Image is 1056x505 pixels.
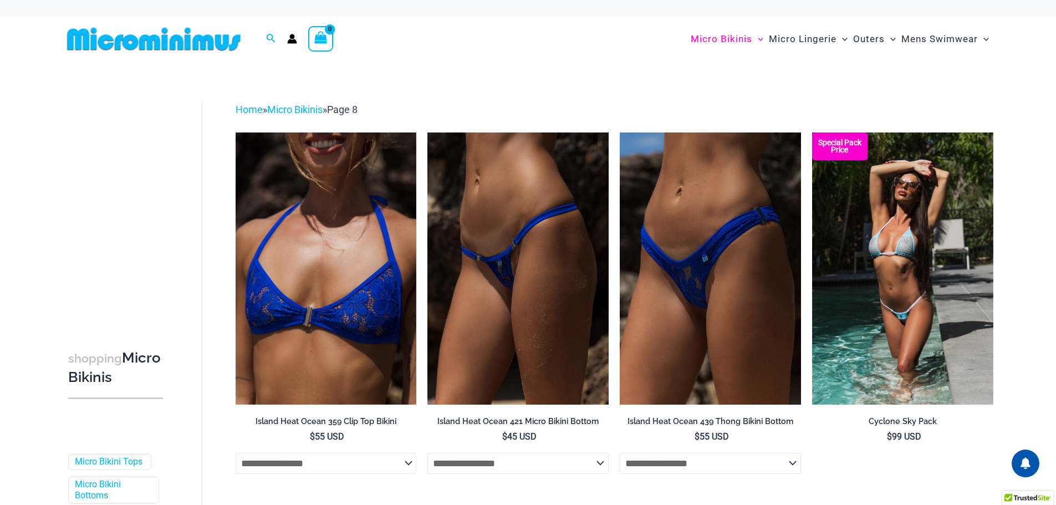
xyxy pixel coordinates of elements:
h2: Island Heat Ocean 439 Thong Bikini Bottom [620,416,801,427]
a: Micro Bikini Bottoms [75,479,150,502]
span: Menu Toggle [836,25,848,53]
a: Island Heat Ocean 439 Bottom 01Island Heat Ocean 439 Bottom 02Island Heat Ocean 439 Bottom 02 [620,132,801,404]
span: Mens Swimwear [901,25,978,53]
h3: Micro Bikinis [68,349,163,387]
span: shopping [68,351,122,365]
a: Home [236,104,263,115]
a: Cyclone Sky Pack [812,416,993,431]
img: Island Heat Ocean 439 Bottom 01 [620,132,801,404]
a: Micro Bikinis [267,104,323,115]
bdi: 55 USD [695,431,729,442]
b: Special Pack Price [812,139,868,154]
a: Micro Bikini Tops [75,456,142,468]
img: MM SHOP LOGO FLAT [63,27,245,52]
span: Outers [853,25,885,53]
span: $ [887,431,892,442]
a: Island Heat Ocean 359 Top 01Island Heat Ocean 359 Top 03Island Heat Ocean 359 Top 03 [236,132,417,404]
a: Cyclone Sky 318 Top 4275 Bottom 04 Cyclone Sky 318 Top 4275 Bottom 05Cyclone Sky 318 Top 4275 Bot... [812,132,993,404]
a: Micro BikinisMenu ToggleMenu Toggle [688,22,766,56]
a: Island Heat Ocean 421 Micro Bikini Bottom [427,416,609,431]
span: Page 8 [327,104,358,115]
span: Micro Bikinis [691,25,752,53]
span: $ [695,431,700,442]
a: Mens SwimwearMenu ToggleMenu Toggle [899,22,992,56]
span: Menu Toggle [978,25,989,53]
span: $ [310,431,315,442]
bdi: 55 USD [310,431,344,442]
a: Island Heat Ocean 439 Thong Bikini Bottom [620,416,801,431]
a: Search icon link [266,32,276,46]
span: Menu Toggle [885,25,896,53]
a: OutersMenu ToggleMenu Toggle [850,22,899,56]
a: View Shopping Cart, empty [308,26,334,52]
span: » » [236,104,358,115]
a: Island Heat Ocean 359 Clip Top Bikini [236,416,417,431]
img: Island Heat Ocean 359 Top 01 [236,132,417,404]
span: Menu Toggle [752,25,763,53]
bdi: 45 USD [502,431,537,442]
h2: Island Heat Ocean 421 Micro Bikini Bottom [427,416,609,427]
img: Island Heat Ocean 421 Bottom 01 [427,132,609,404]
bdi: 99 USD [887,431,921,442]
img: Cyclone Sky 318 Top 4275 Bottom 04 [812,132,993,404]
h2: Island Heat Ocean 359 Clip Top Bikini [236,416,417,427]
a: Account icon link [287,34,297,44]
a: Micro LingerieMenu ToggleMenu Toggle [766,22,850,56]
h2: Cyclone Sky Pack [812,416,993,427]
span: $ [502,431,507,442]
span: Micro Lingerie [769,25,836,53]
iframe: TrustedSite Certified [68,93,168,314]
nav: Site Navigation [686,21,994,58]
a: Island Heat Ocean 421 Bottom 01Island Heat Ocean 421 Bottom 02Island Heat Ocean 421 Bottom 02 [427,132,609,404]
